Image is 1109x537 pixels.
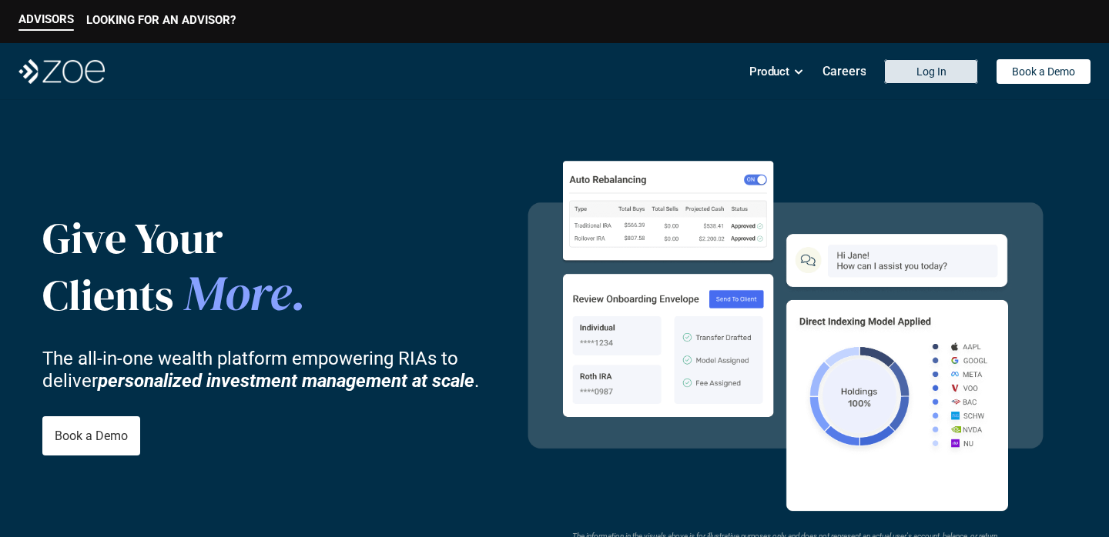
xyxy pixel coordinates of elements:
[42,264,397,323] p: Clients
[291,259,307,326] span: .
[98,369,474,391] strong: personalized investment management at scale
[42,212,397,264] p: Give Your
[997,59,1091,84] a: Book a Demo
[86,13,236,27] p: LOOKING FOR AN ADVISOR?
[184,259,291,326] span: More
[916,65,947,78] p: Log In
[42,416,140,455] a: Book a Demo
[1012,65,1075,78] p: Book a Demo
[749,60,789,83] p: Product
[823,64,866,78] p: Careers
[55,429,128,443] p: Book a Demo
[18,12,74,26] p: ADVISORS
[42,348,504,392] p: The all-in-one wealth platform empowering RIAs to deliver .
[884,59,978,84] a: Log In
